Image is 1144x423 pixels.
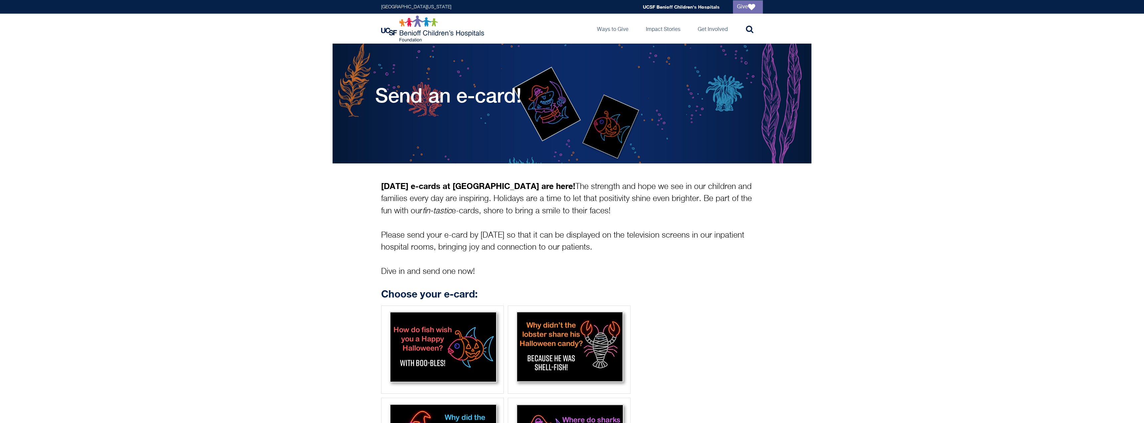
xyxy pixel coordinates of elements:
[733,0,763,14] a: Give
[643,4,720,10] a: UCSF Benioff Children's Hospitals
[381,288,478,300] strong: Choose your e-card:
[381,181,575,191] strong: [DATE] e-cards at [GEOGRAPHIC_DATA] are here!
[383,308,501,389] img: Fish
[510,308,628,389] img: Lobster
[381,15,486,42] img: Logo for UCSF Benioff Children's Hospitals Foundation
[592,14,634,44] a: Ways to Give
[375,84,522,107] h1: Send an e-card!
[641,14,686,44] a: Impact Stories
[381,180,763,278] p: The strength and hope we see in our children and families every day are inspiring. Holidays are a...
[508,306,631,394] div: Lobster
[692,14,733,44] a: Get Involved
[381,306,504,394] div: Fish
[381,5,451,9] a: [GEOGRAPHIC_DATA][US_STATE]
[422,207,452,215] i: fin-tastic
